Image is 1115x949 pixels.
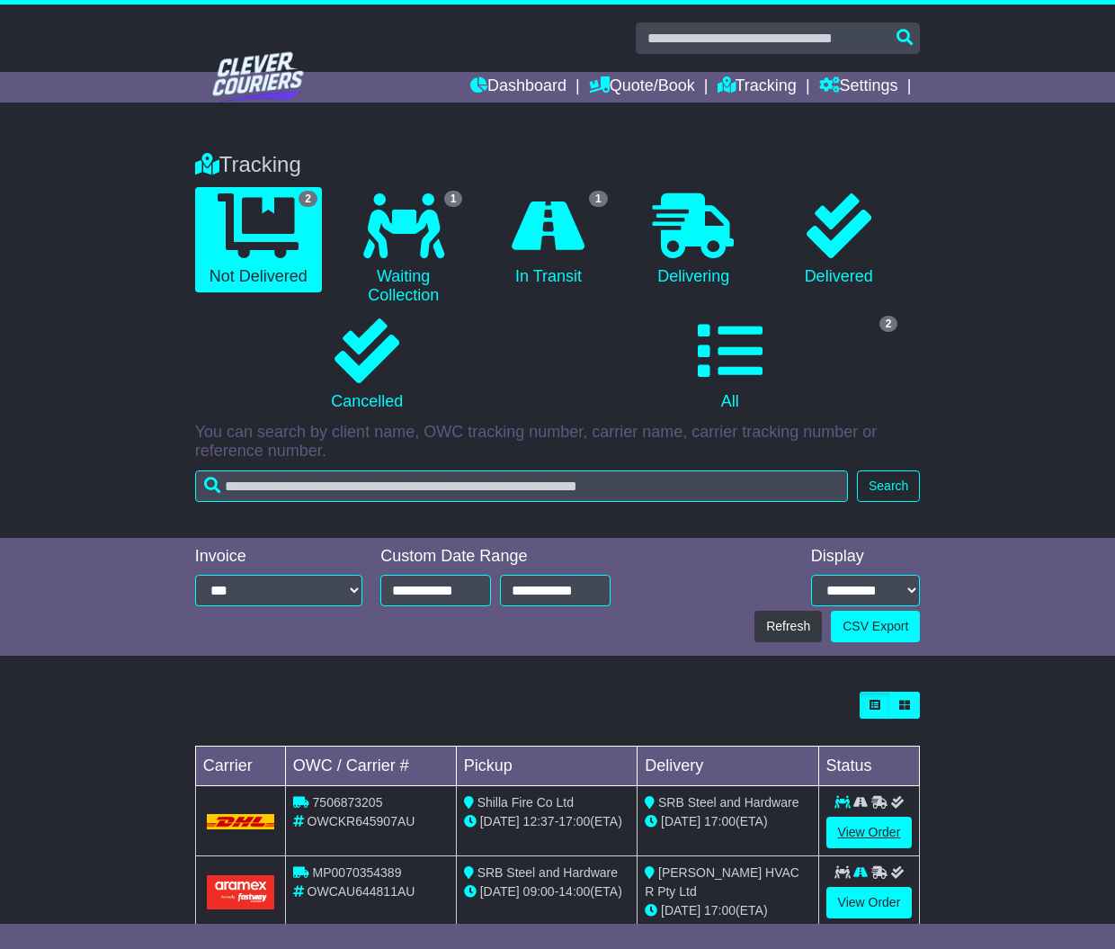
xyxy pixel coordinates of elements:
span: MP0070354389 [313,865,402,880]
a: View Order [826,817,913,848]
span: [PERSON_NAME] HVAC R Pty Ltd [645,865,799,899]
button: Refresh [754,611,822,642]
div: - (ETA) [464,812,629,831]
a: 2 All [557,312,902,418]
td: Pickup [456,747,637,786]
span: 1 [589,191,608,207]
a: Delivered [775,187,902,293]
span: 7506873205 [313,795,383,810]
td: Status [818,747,920,786]
a: 1 Waiting Collection [340,187,467,312]
a: 2 Not Delivered [195,187,322,293]
a: Delivering [630,187,757,293]
a: Tracking [718,72,797,103]
a: Dashboard [470,72,566,103]
a: Settings [819,72,898,103]
div: - (ETA) [464,882,629,901]
a: Cancelled [195,312,540,418]
span: 2 [879,316,898,332]
span: [DATE] [661,814,700,828]
span: SRB Steel and Hardware [658,795,798,810]
div: Display [811,547,921,567]
div: Tracking [186,152,930,178]
span: 14:00 [558,884,590,899]
img: DHL.png [207,814,274,828]
div: Custom Date Range [380,547,611,567]
div: Invoice [195,547,363,567]
div: (ETA) [645,812,810,831]
a: Quote/Book [589,72,695,103]
span: SRB Steel and Hardware [477,865,618,880]
span: 2 [299,191,317,207]
a: 1 In Transit [485,187,611,293]
img: Aramex.png [207,875,274,909]
td: Delivery [638,747,818,786]
span: OWCAU644811AU [308,884,415,899]
span: 09:00 [523,884,555,899]
span: 1 [444,191,463,207]
p: You can search by client name, OWC tracking number, carrier name, carrier tracking number or refe... [195,423,921,461]
td: OWC / Carrier # [285,747,456,786]
span: 12:37 [523,814,555,828]
div: (ETA) [645,901,810,920]
span: 17:00 [704,814,736,828]
span: [DATE] [480,814,520,828]
span: Shilla Fire Co Ltd [477,795,574,810]
button: Search [857,470,920,502]
a: CSV Export [831,611,920,642]
span: [DATE] [661,903,700,918]
span: 17:00 [558,814,590,828]
td: Carrier [195,747,285,786]
span: 17:00 [704,903,736,918]
span: [DATE] [480,884,520,899]
span: OWCKR645907AU [308,814,415,828]
a: View Order [826,887,913,918]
